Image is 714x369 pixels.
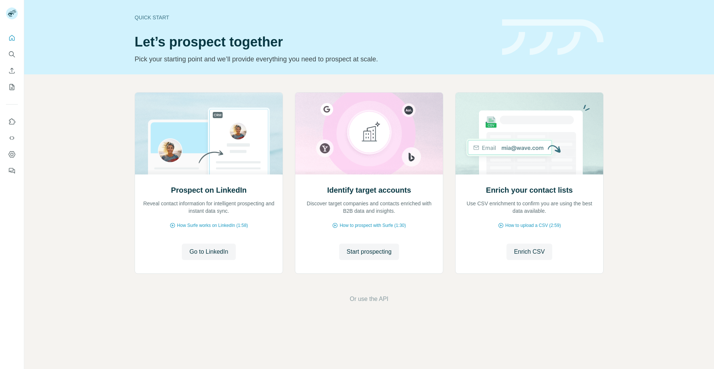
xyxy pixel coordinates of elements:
img: banner [502,19,604,55]
div: Quick start [135,14,493,21]
button: Or use the API [350,295,388,304]
button: Use Surfe API [6,131,18,145]
button: My lists [6,80,18,94]
h2: Identify target accounts [327,185,411,195]
span: Enrich CSV [514,247,545,256]
span: How Surfe works on LinkedIn (1:58) [177,222,248,229]
button: Feedback [6,164,18,177]
h2: Enrich your contact lists [486,185,573,195]
button: Quick start [6,31,18,45]
button: Enrich CSV [506,244,552,260]
img: Prospect on LinkedIn [135,93,283,174]
p: Reveal contact information for intelligent prospecting and instant data sync. [142,200,275,215]
button: Enrich CSV [6,64,18,77]
img: Identify target accounts [295,93,443,174]
button: Go to LinkedIn [182,244,235,260]
h2: Prospect on LinkedIn [171,185,247,195]
span: How to prospect with Surfe (1:30) [340,222,406,229]
p: Discover target companies and contacts enriched with B2B data and insights. [303,200,435,215]
button: Use Surfe on LinkedIn [6,115,18,128]
span: Start prospecting [347,247,392,256]
button: Dashboard [6,148,18,161]
button: Start prospecting [339,244,399,260]
span: How to upload a CSV (2:59) [505,222,561,229]
h1: Let’s prospect together [135,35,493,49]
img: Enrich your contact lists [455,93,604,174]
p: Pick your starting point and we’ll provide everything you need to prospect at scale. [135,54,493,64]
span: Go to LinkedIn [189,247,228,256]
button: Search [6,48,18,61]
p: Use CSV enrichment to confirm you are using the best data available. [463,200,596,215]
